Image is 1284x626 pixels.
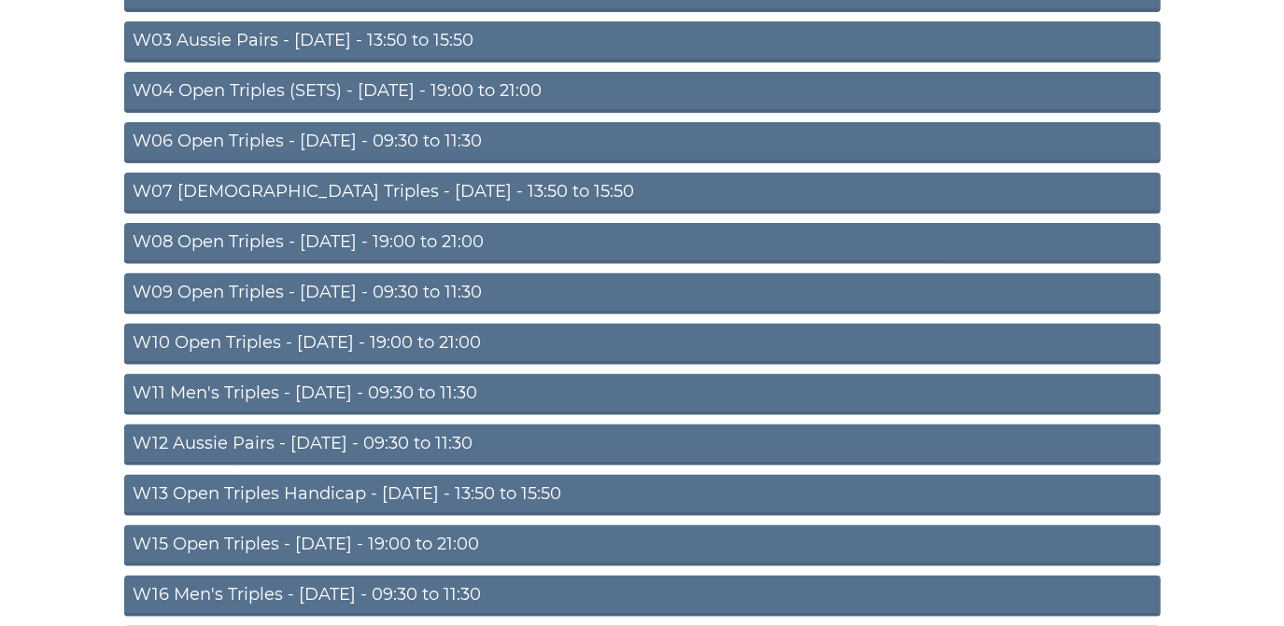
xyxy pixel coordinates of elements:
[124,424,1161,466] a: W12 Aussie Pairs - [DATE] - 09:30 to 11:30
[124,21,1161,63] a: W03 Aussie Pairs - [DATE] - 13:50 to 15:50
[124,475,1161,516] a: W13 Open Triples Handicap - [DATE] - 13:50 to 15:50
[124,173,1161,214] a: W07 [DEMOGRAPHIC_DATA] Triples - [DATE] - 13:50 to 15:50
[124,374,1161,415] a: W11 Men's Triples - [DATE] - 09:30 to 11:30
[124,72,1161,113] a: W04 Open Triples (SETS) - [DATE] - 19:00 to 21:00
[124,122,1161,163] a: W06 Open Triples - [DATE] - 09:30 to 11:30
[124,324,1161,365] a: W10 Open Triples - [DATE] - 19:00 to 21:00
[124,273,1161,314] a: W09 Open Triples - [DATE] - 09:30 to 11:30
[124,223,1161,264] a: W08 Open Triples - [DATE] - 19:00 to 21:00
[124,576,1161,617] a: W16 Men's Triples - [DATE] - 09:30 to 11:30
[124,525,1161,566] a: W15 Open Triples - [DATE] - 19:00 to 21:00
